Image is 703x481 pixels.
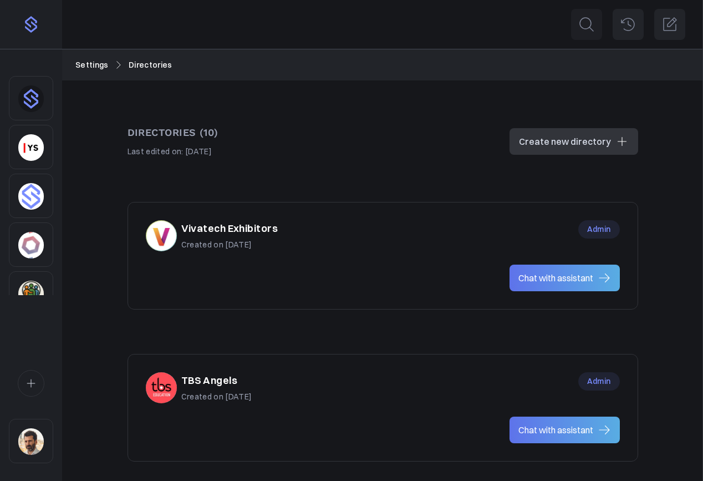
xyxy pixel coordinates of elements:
a: Directories [129,59,172,71]
button: Chat with assistant [510,265,620,291]
img: yorkseed.co [18,134,44,161]
p: Created on [DATE] [181,391,252,403]
p: Admin [578,372,620,390]
img: 4hc3xb4og75h35779zhp6duy5ffo [18,232,44,259]
h3: TBS Angels [181,373,238,389]
h3: Vivatech Exhibitors [181,221,278,237]
img: sqr4epb0z8e5jm577i6jxqftq3ng [18,428,44,455]
img: dhnou9yomun9587rl8johsq6w6vr [18,85,44,112]
button: Create new directory [510,128,638,155]
img: tbs-education.fr [146,372,177,403]
img: 3pj2efuqyeig3cua8agrd6atck9r [18,281,44,307]
p: Created on [DATE] [181,239,278,251]
span: Chat with assistant [518,423,593,437]
a: Vivatech Exhibitors Created on [DATE] Admin [146,220,620,251]
p: Admin [578,220,620,238]
img: purple-logo-f4f985042447f6d3a21d9d2f6d8e0030207d587b440d52f708815e5968048218.png [22,16,40,33]
span: Create new directory [519,135,611,148]
a: TBS Angels Created on [DATE] Admin [146,372,620,403]
button: Chat with assistant [510,417,620,443]
h3: DIRECTORIES (10) [128,125,218,141]
p: Last edited on: [DATE] [128,145,218,158]
nav: Breadcrumb [75,59,690,71]
span: Chat with assistant [518,271,593,285]
img: vivatechnology.com [146,220,177,251]
img: 4sptar4mobdn0q43dsu7jy32kx6j [18,183,44,210]
a: Settings [75,59,109,71]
